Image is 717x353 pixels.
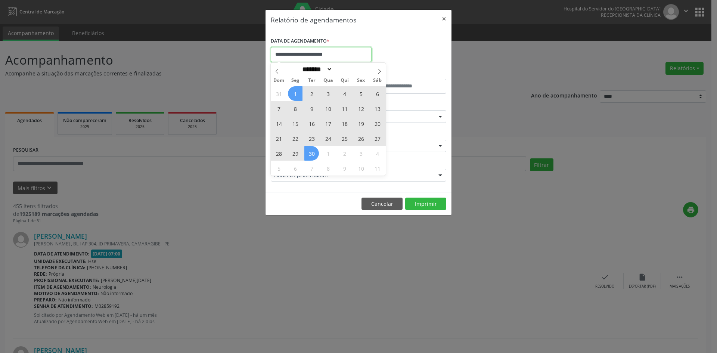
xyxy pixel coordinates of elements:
span: Outubro 11, 2025 [370,161,385,176]
span: Setembro 27, 2025 [370,131,385,146]
span: Outubro 6, 2025 [288,161,302,176]
span: Outubro 3, 2025 [354,146,368,161]
span: Outubro 7, 2025 [304,161,319,176]
button: Cancelar [361,198,403,210]
span: Setembro 6, 2025 [370,86,385,101]
span: Outubro 10, 2025 [354,161,368,176]
span: Setembro 22, 2025 [288,131,302,146]
span: Agosto 31, 2025 [271,86,286,101]
span: Outubro 1, 2025 [321,146,335,161]
span: Setembro 9, 2025 [304,101,319,116]
span: Setembro 13, 2025 [370,101,385,116]
span: Setembro 17, 2025 [321,116,335,131]
span: Setembro 16, 2025 [304,116,319,131]
span: Setembro 4, 2025 [337,86,352,101]
span: Setembro 3, 2025 [321,86,335,101]
span: Outubro 8, 2025 [321,161,335,176]
span: Setembro 25, 2025 [337,131,352,146]
button: Close [437,10,451,28]
span: Outubro 5, 2025 [271,161,286,176]
span: Ter [304,78,320,83]
span: Setembro 10, 2025 [321,101,335,116]
label: ATÉ [360,67,446,79]
input: Year [332,65,357,73]
select: Month [299,65,332,73]
span: Qui [336,78,353,83]
span: Seg [287,78,304,83]
span: Setembro 23, 2025 [304,131,319,146]
span: Setembro 18, 2025 [337,116,352,131]
span: Setembro 8, 2025 [288,101,302,116]
span: Setembro 5, 2025 [354,86,368,101]
span: Setembro 20, 2025 [370,116,385,131]
span: Sex [353,78,369,83]
span: Outubro 4, 2025 [370,146,385,161]
span: Setembro 28, 2025 [271,146,286,161]
span: Sáb [369,78,386,83]
h5: Relatório de agendamentos [271,15,356,25]
label: DATA DE AGENDAMENTO [271,35,329,47]
span: Setembro 1, 2025 [288,86,302,101]
span: Outubro 2, 2025 [337,146,352,161]
span: Dom [271,78,287,83]
span: Setembro 26, 2025 [354,131,368,146]
span: Setembro 7, 2025 [271,101,286,116]
span: Outubro 9, 2025 [337,161,352,176]
span: Setembro 29, 2025 [288,146,302,161]
span: Setembro 30, 2025 [304,146,319,161]
span: Setembro 15, 2025 [288,116,302,131]
span: Setembro 21, 2025 [271,131,286,146]
span: Setembro 14, 2025 [271,116,286,131]
button: Imprimir [405,198,446,210]
span: Setembro 19, 2025 [354,116,368,131]
span: Setembro 2, 2025 [304,86,319,101]
span: Setembro 11, 2025 [337,101,352,116]
span: Setembro 24, 2025 [321,131,335,146]
span: Qua [320,78,336,83]
span: Setembro 12, 2025 [354,101,368,116]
